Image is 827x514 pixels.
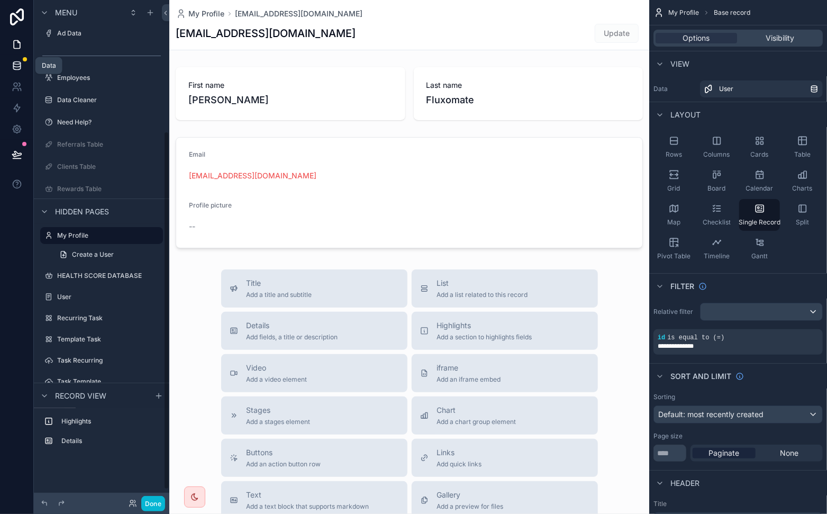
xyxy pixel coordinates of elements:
span: User [719,85,733,93]
span: Cards [751,150,769,159]
button: Pivot Table [653,233,694,265]
span: Paginate [709,448,740,458]
div: scrollable content [34,408,169,460]
button: Columns [696,131,737,163]
a: Employees [40,69,163,86]
span: Gantt [751,252,768,260]
span: Record view [55,391,106,401]
span: Pivot Table [657,252,690,260]
span: Base record [714,8,750,17]
a: Create a User [53,246,163,263]
span: Calendar [746,184,774,193]
button: Done [141,496,165,511]
span: Charts [793,184,813,193]
span: Split [796,218,809,227]
label: Referrals Table [57,140,161,149]
a: [EMAIL_ADDRESS][DOMAIN_NAME] [235,8,362,19]
span: Visibility [766,33,794,43]
span: Board [708,184,726,193]
label: Employees [57,74,161,82]
label: Relative filter [653,308,696,316]
button: Cards [739,131,780,163]
h1: [EMAIL_ADDRESS][DOMAIN_NAME] [176,26,356,41]
span: Options [683,33,710,43]
span: Table [794,150,811,159]
label: Need Help? [57,118,161,127]
button: Timeline [696,233,737,265]
span: is equal to (=) [667,334,724,341]
label: Ad Data [57,29,161,38]
span: Create a User [72,250,114,259]
label: Data [653,85,696,93]
label: User [57,293,161,301]
span: My Profile [668,8,699,17]
a: Need Help? [40,114,163,131]
a: Task Template [40,373,163,390]
label: My Profile [57,231,157,240]
button: Gantt [739,233,780,265]
label: HEALTH SCORE DATABASE [57,272,161,280]
span: Layout [670,110,701,120]
span: Timeline [704,252,730,260]
button: Checklist [696,199,737,231]
a: Task Recurring [40,352,163,369]
span: None [780,448,798,458]
label: Data Cleaner [57,96,161,104]
button: Map [653,199,694,231]
button: Grid [653,165,694,197]
label: Template Task [57,335,161,344]
label: Rewards Table [57,185,161,193]
span: Default: most recently created [658,410,764,419]
a: Template Task [40,331,163,348]
a: My Profile [176,8,224,19]
button: Rows [653,131,694,163]
span: Grid [668,184,680,193]
label: Recurring Task [57,314,161,322]
span: Sort And Limit [670,371,731,382]
span: Rows [666,150,682,159]
button: Calendar [739,165,780,197]
label: Clients Table [57,163,161,171]
span: Single Record [739,218,780,227]
a: Referrals Table [40,136,163,153]
a: HEALTH SCORE DATABASE [40,267,163,284]
span: Checklist [703,218,731,227]
a: User [700,80,823,97]
span: id [658,334,665,341]
label: Details [61,437,159,445]
a: User [40,288,163,305]
span: My Profile [188,8,224,19]
button: Board [696,165,737,197]
a: Clients Table [40,158,163,175]
label: Sorting [653,393,675,401]
label: Task Recurring [57,356,161,365]
label: Highlights [61,417,159,426]
span: Columns [704,150,730,159]
button: Charts [782,165,823,197]
span: Header [670,478,699,489]
a: Recurring Task [40,310,163,327]
span: Filter [670,281,694,292]
div: Data [42,61,56,70]
a: Data Cleaner [40,92,163,109]
label: Task Template [57,377,161,386]
button: Single Record [739,199,780,231]
a: My Profile [40,227,163,244]
span: View [670,59,689,69]
label: Page size [653,432,683,440]
a: Ad Data [40,25,163,42]
a: Rewards Table [40,181,163,197]
span: Menu [55,7,77,18]
button: Default: most recently created [653,405,823,423]
button: Split [782,199,823,231]
button: Table [782,131,823,163]
span: Map [667,218,680,227]
span: Hidden pages [55,206,109,217]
